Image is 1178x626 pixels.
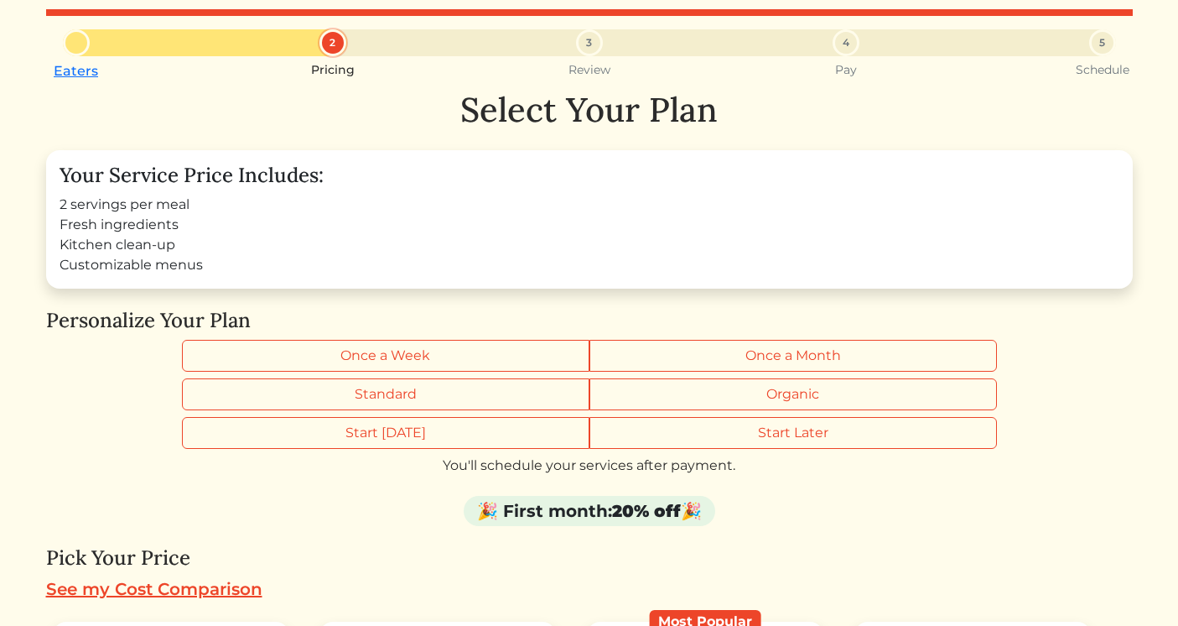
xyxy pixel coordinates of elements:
div: Start timing [182,417,997,449]
label: Organic [589,378,997,410]
small: Pricing [311,63,355,77]
a: Eaters [54,63,98,79]
div: Grocery type [182,378,997,410]
a: See my Cost Comparison [46,579,262,599]
span: 5 [1099,35,1105,50]
span: 4 [843,35,849,50]
label: Once a Month [589,340,997,372]
li: Customizable menus [60,255,1119,275]
h4: Personalize Your Plan [46,309,1133,333]
span: 2 [330,35,335,50]
div: You'll schedule your services after payment. [46,456,1133,476]
li: 2 servings per meal [60,195,1119,215]
div: 🎉 First month: 🎉 [464,496,715,526]
span: 3 [586,35,592,50]
label: Once a Week [182,340,589,372]
small: Review [568,63,610,77]
h4: Your Service Price Includes: [60,164,1119,188]
h4: Pick Your Price [46,546,1133,571]
label: Start Later [589,417,997,449]
label: Start [DATE] [182,417,589,449]
small: Pay [835,63,857,77]
li: Kitchen clean-up [60,235,1119,255]
h1: Select Your Plan [46,90,1133,130]
div: Billing frequency [182,340,997,372]
label: Standard [182,378,589,410]
li: Fresh ingredients [60,215,1119,235]
small: Schedule [1076,63,1129,77]
strong: 20% off [612,501,681,521]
